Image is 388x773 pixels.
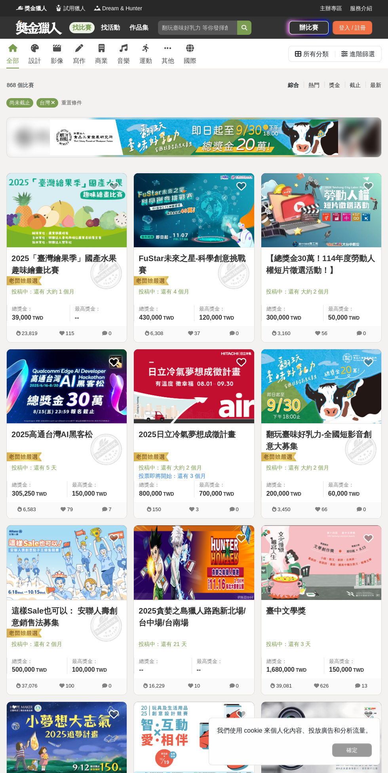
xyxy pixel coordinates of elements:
[22,330,38,336] span: 23,819
[328,314,348,321] span: 50,000
[96,491,107,497] span: TWD
[163,315,174,321] span: TWD
[345,78,365,92] div: 截止
[261,173,381,247] img: Cover Image
[134,173,254,248] a: Cover Image
[197,657,249,665] span: 最高獎金：
[278,506,291,512] span: 3,450
[40,100,50,106] span: 台灣
[261,349,381,424] a: Cover Image
[23,506,36,512] span: 6,583
[7,525,127,600] a: Cover Image
[139,472,249,480] span: 投票即將開始：還有 3 個月
[139,657,186,665] span: 總獎金：
[194,330,200,336] span: 37
[349,315,359,321] span: TWD
[261,173,381,248] a: Cover Image
[10,100,30,106] span: 尚未截止
[11,288,122,296] span: 投稿中：還有 大約 1 個月
[51,56,63,66] div: 影像
[236,683,238,689] span: 0
[303,46,329,62] div: 所有分類
[95,56,108,66] div: 商業
[29,56,41,66] div: 設計
[320,4,342,13] a: 主辦專區
[139,314,162,321] span: 430,000
[95,39,108,68] a: 商業
[7,78,131,92] div: 868 個比賽
[261,525,381,599] img: Cover Image
[304,78,324,92] div: 熱門
[184,56,196,66] div: 國際
[363,506,366,512] span: 0
[72,490,95,497] span: 150,000
[199,305,249,313] span: 最高獎金：
[55,4,63,12] img: Logo
[162,39,174,68] a: 其他
[332,743,372,757] button: 確定
[328,305,377,313] span: 最高獎金：
[69,22,95,33] a: 找比賽
[289,21,329,34] div: 辦比賽
[266,305,318,313] span: 總獎金：
[51,39,63,68] a: 影像
[93,4,142,13] a: LogoDream & Hunter
[22,683,38,689] span: 37,076
[7,349,127,424] a: Cover Image
[199,314,222,321] span: 120,000
[329,666,352,673] span: 150,000
[36,667,47,673] span: TWD
[350,4,372,13] a: 服務介紹
[150,330,164,336] span: 6,308
[29,39,41,68] a: 設計
[108,683,111,689] span: 0
[261,349,381,423] img: Cover Image
[134,525,254,600] a: Cover Image
[25,4,47,13] span: 獎金獵人
[16,4,47,13] a: Logo獎金獵人
[328,481,377,489] span: 最高獎金：
[236,330,238,336] span: 0
[266,464,377,472] span: 投稿中：還有 大約 2 個月
[363,330,366,336] span: 0
[266,314,289,321] span: 300,000
[278,330,291,336] span: 3,160
[61,100,82,106] span: 重置條件
[321,330,327,336] span: 56
[55,4,86,13] a: Logo試用獵人
[5,628,42,639] img: 老闆娘嚴選
[134,173,254,247] img: Cover Image
[7,173,127,248] a: Cover Image
[67,506,72,512] span: 79
[333,21,372,34] div: 登入 / 註冊
[93,4,101,12] img: Logo
[134,349,254,424] a: Cover Image
[11,640,122,648] span: 投稿中：還有 2 個月
[266,252,377,276] a: 【總獎金30萬！114年度勞動人權短片徵選活動！】
[96,667,107,673] span: TWD
[350,46,375,62] div: 進階篩選
[73,39,86,68] a: 寫作
[266,490,289,497] span: 200,000
[152,506,161,512] span: 150
[197,666,201,673] span: --
[149,683,165,689] span: 16,229
[194,683,200,689] span: 10
[139,490,162,497] span: 800,000
[108,506,111,512] span: 7
[223,315,234,321] span: TWD
[139,56,152,66] div: 運動
[139,252,249,276] a: FuStar未來之星-科學創意挑戰賽
[260,452,296,463] img: 老闆娘嚴選
[7,349,127,423] img: Cover Image
[36,491,47,497] span: TWD
[139,666,143,673] span: --
[349,491,359,497] span: TWD
[102,4,142,13] span: Dream & Hunter
[11,605,122,629] a: 這樣Sale也可以： 安聯人壽創意銷售法募集
[12,657,62,665] span: 總獎金：
[158,21,237,35] input: 翻玩臺味好乳力 等你發揮創意！
[328,490,348,497] span: 60,000
[66,330,74,336] span: 115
